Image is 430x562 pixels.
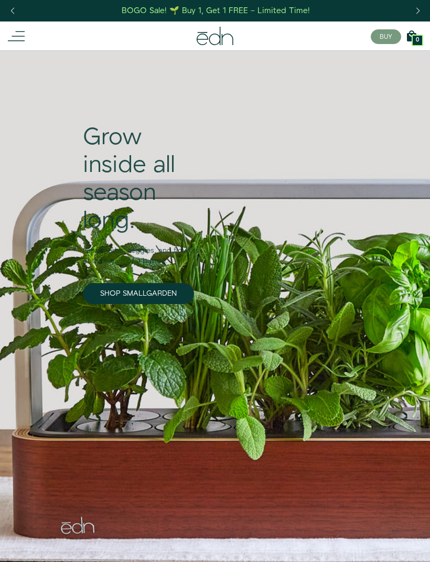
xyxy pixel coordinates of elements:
a: SHOP SMALLGARDEN [83,283,194,304]
span: 0 [416,37,419,43]
div: Grow inside all season long. [83,124,202,234]
div: Grow herbs, veggies, and flowers at the touch of a button. [83,235,202,266]
button: BUY [371,29,401,44]
a: BOGO Sale! 🌱 Buy 1, Get 1 FREE – Limited Time! [121,3,311,19]
div: BOGO Sale! 🌱 Buy 1, Get 1 FREE – Limited Time! [122,5,310,16]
